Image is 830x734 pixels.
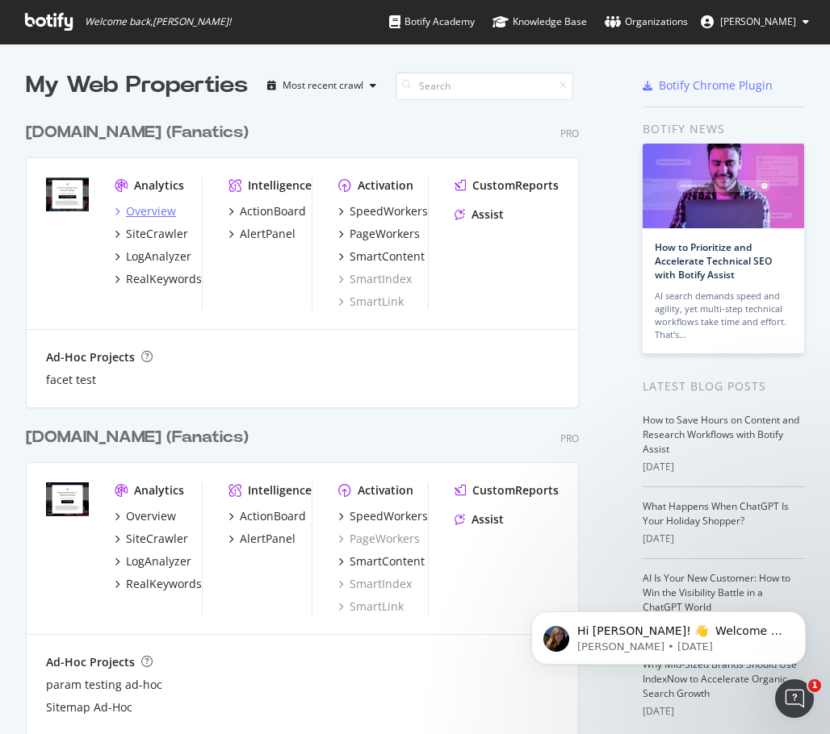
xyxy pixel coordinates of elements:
a: Assist [455,206,504,223]
a: CustomReports [455,177,559,194]
div: SpeedWorkers [350,508,428,524]
div: Intelligence [248,482,312,498]
div: [DATE] [643,460,804,474]
iframe: Intercom live chat [775,679,814,718]
a: Botify Chrome Plugin [643,77,773,94]
div: Assist [472,206,504,223]
span: Welcome back, [PERSON_NAME] ! [85,15,231,28]
div: Analytics [134,482,184,498]
div: Ad-Hoc Projects [46,349,135,365]
div: Activation [358,177,413,194]
a: facet test [46,372,96,388]
a: PageWorkers [338,226,420,242]
a: AI Is Your New Customer: How to Win the Visibility Battle in a ChatGPT World [643,571,790,614]
input: Search [396,72,573,100]
a: [DOMAIN_NAME] (Fanatics) [26,426,255,449]
div: Analytics [134,177,184,194]
div: RealKeywords [126,576,202,592]
div: SmartContent [350,248,425,265]
a: SmartIndex [338,271,412,287]
div: RealKeywords [126,271,202,287]
a: AlertPanel [228,226,296,242]
span: 1 [808,679,821,692]
div: Botify Chrome Plugin [659,77,773,94]
div: SiteCrawler [126,226,188,242]
div: Knowledge Base [493,14,587,30]
a: ActionBoard [228,203,306,219]
div: Organizations [605,14,688,30]
a: SmartIndex [338,576,412,592]
button: Most recent crawl [261,73,383,98]
div: Most recent crawl [283,81,363,90]
a: LogAnalyzer [115,248,191,265]
div: CustomReports [472,177,559,194]
a: ActionBoard [228,508,306,524]
div: Pro [560,432,579,445]
div: Overview [126,508,176,524]
img: Lids.com (Fanatics) [46,482,89,516]
a: AlertPanel [228,531,296,547]
a: SiteCrawler [115,531,188,547]
div: grid [26,102,592,734]
a: SpeedWorkers [338,203,428,219]
div: [DOMAIN_NAME] (Fanatics) [26,426,249,449]
div: Activation [358,482,413,498]
div: AI search demands speed and agility, yet multi-step technical workflows take time and effort. Tha... [655,290,792,341]
div: [DATE] [643,704,804,719]
div: AlertPanel [240,531,296,547]
a: Overview [115,203,176,219]
a: CustomReports [455,482,559,498]
button: [PERSON_NAME] [688,9,822,35]
div: Botify Academy [389,14,475,30]
div: SpeedWorkers [350,203,428,219]
div: SmartContent [350,553,425,569]
img: MLBshop.com [46,177,89,211]
div: Assist [472,511,504,528]
div: Pro [560,127,579,140]
div: SiteCrawler [126,531,188,547]
a: SmartContent [338,248,425,265]
a: What Happens When ChatGPT Is Your Holiday Shopper? [643,499,789,528]
a: SpeedWorkers [338,508,428,524]
div: My Web Properties [26,69,248,102]
div: Overview [126,203,176,219]
a: Sitemap Ad-Hoc [46,699,132,715]
a: Overview [115,508,176,524]
div: ActionBoard [240,508,306,524]
img: How to Prioritize and Accelerate Technical SEO with Botify Assist [643,144,804,228]
a: Why Mid-Sized Brands Should Use IndexNow to Accelerate Organic Search Growth [643,657,797,700]
div: SmartLink [338,598,404,615]
a: How to Prioritize and Accelerate Technical SEO with Botify Assist [655,240,772,282]
div: ActionBoard [240,203,306,219]
div: AlertPanel [240,226,296,242]
a: RealKeywords [115,576,202,592]
div: [DOMAIN_NAME] (Fanatics) [26,121,249,144]
div: LogAnalyzer [126,553,191,569]
div: Latest Blog Posts [643,377,804,395]
a: PageWorkers [338,531,420,547]
div: CustomReports [472,482,559,498]
a: SmartContent [338,553,425,569]
iframe: Intercom notifications message [507,578,830,690]
div: Ad-Hoc Projects [46,654,135,670]
div: Botify news [643,120,804,138]
a: param testing ad-hoc [46,677,162,693]
a: LogAnalyzer [115,553,191,569]
a: [DOMAIN_NAME] (Fanatics) [26,121,255,144]
a: How to Save Hours on Content and Research Workflows with Botify Assist [643,413,799,456]
div: [DATE] [643,532,804,546]
div: LogAnalyzer [126,248,191,265]
a: RealKeywords [115,271,202,287]
a: SiteCrawler [115,226,188,242]
div: PageWorkers [350,226,420,242]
